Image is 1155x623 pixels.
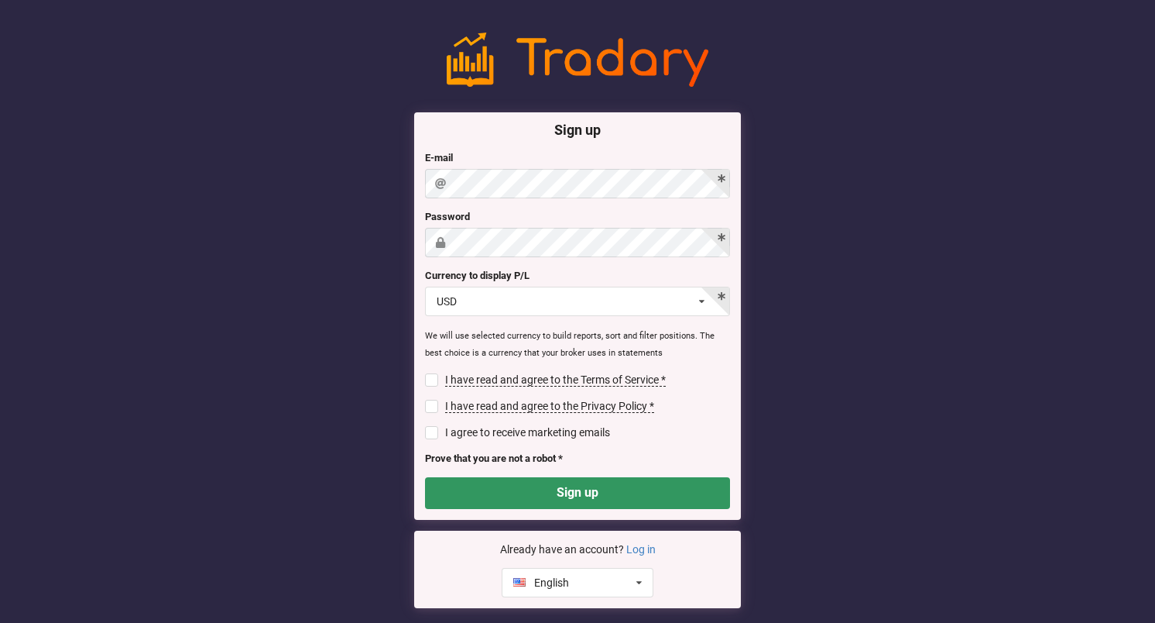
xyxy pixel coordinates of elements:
[437,296,457,307] div: USD
[425,477,730,509] button: Sign up
[425,268,730,284] label: Currency to display P/L
[425,150,730,166] label: E-mail
[425,121,730,139] h3: Sign up
[425,542,730,557] p: Already have an account?
[445,400,654,413] span: I have read and agree to the Privacy Policy *
[447,33,708,87] img: logo-noslogan-1ad60627477bfbe4b251f00f67da6d4e.png
[425,426,610,439] label: I agree to receive marketing emails
[626,543,656,556] a: Log in
[425,451,730,466] label: Prove that you are not a robot *
[425,331,715,358] small: We will use selected currency to build reports, sort and filter positions. The best choice is a c...
[425,209,730,225] label: Password
[445,373,666,387] span: I have read and agree to the Terms of Service *
[513,577,569,588] div: English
